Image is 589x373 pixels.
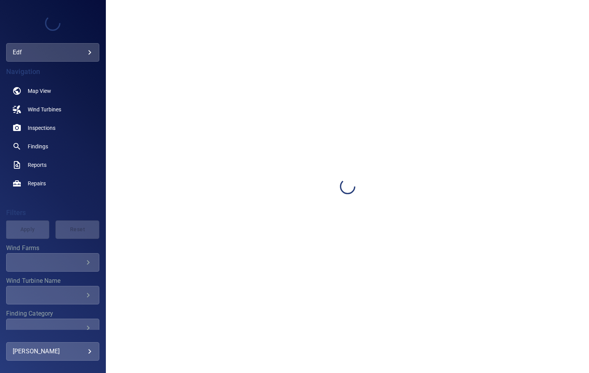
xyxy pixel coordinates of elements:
a: inspections noActive [6,119,99,137]
h4: Filters [6,209,99,217]
h4: Navigation [6,68,99,76]
span: Inspections [28,124,55,132]
a: findings noActive [6,137,99,156]
span: Map View [28,87,51,95]
a: map noActive [6,82,99,100]
div: edf [13,46,93,59]
a: windturbines noActive [6,100,99,119]
label: Finding Category [6,311,99,317]
div: Wind Farms [6,253,99,272]
label: Wind Turbine Name [6,278,99,284]
a: reports noActive [6,156,99,174]
label: Wind Farms [6,245,99,251]
span: Wind Turbines [28,106,61,113]
div: Wind Turbine Name [6,286,99,304]
a: repairs noActive [6,174,99,193]
span: Findings [28,143,48,150]
span: Reports [28,161,47,169]
div: [PERSON_NAME] [13,345,93,358]
span: Repairs [28,180,46,187]
div: edf [6,43,99,62]
div: Finding Category [6,319,99,337]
